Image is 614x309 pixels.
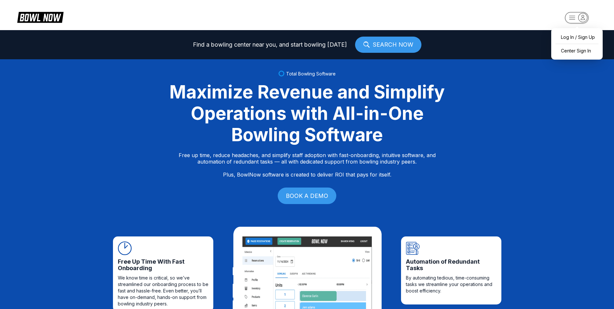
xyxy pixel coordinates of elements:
[162,81,453,145] div: Maximize Revenue and Simplify Operations with All-in-One Bowling Software
[179,152,436,178] p: Free up time, reduce headaches, and simplify staff adoption with fast-onboarding, intuitive softw...
[118,258,208,271] span: Free Up Time With Fast Onboarding
[118,275,208,307] span: We know time is critical, so we’ve streamlined our onboarding process to be fast and hassle-free....
[406,258,497,271] span: Automation of Redundant Tasks
[554,31,599,43] a: Log In / Sign Up
[554,45,599,56] a: Center Sign In
[193,41,347,48] span: Find a bowling center near you, and start bowling [DATE]
[355,37,421,53] a: SEARCH NOW
[286,71,336,76] span: Total Bowling Software
[278,188,336,204] a: BOOK A DEMO
[406,275,497,294] span: By automating tedious, time-consuming tasks we streamline your operations and boost efficiency.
